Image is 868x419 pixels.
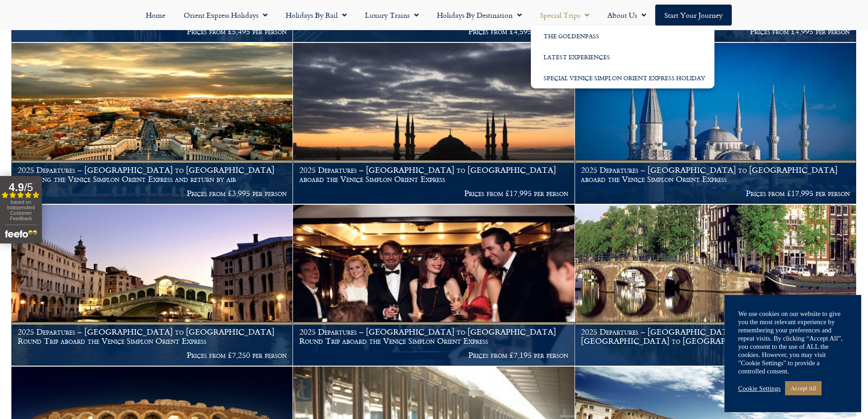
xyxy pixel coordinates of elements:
h1: 2025 Departures – [GEOGRAPHIC_DATA] to [GEOGRAPHIC_DATA] including the Venice Simplon Orient Expr... [18,166,287,183]
a: Cookie Settings [738,384,781,393]
a: Home [137,5,175,26]
h1: 2025 Departures – [GEOGRAPHIC_DATA] to [GEOGRAPHIC_DATA] Round Trip aboard the Venice Simplon Ori... [299,327,568,345]
p: Prices from £4,595 per person [299,27,568,36]
a: 2025 Departures – [GEOGRAPHIC_DATA] to [GEOGRAPHIC_DATA] including the Venice Simplon Orient Expr... [11,43,293,204]
a: 2025 Departures – [GEOGRAPHIC_DATA] to [GEOGRAPHIC_DATA] Round Trip aboard the Venice Simplon Ori... [11,205,293,366]
p: Prices from £4,995 per person [581,351,850,360]
a: The GoldenPass [531,26,714,47]
a: About Us [598,5,655,26]
a: Latest Experiences [531,47,714,67]
nav: Menu [5,5,863,26]
h1: 2025 Departures – [GEOGRAPHIC_DATA] to [GEOGRAPHIC_DATA] aboard the Venice Simplon Orient Express [581,166,850,183]
a: 2025 Departures – [GEOGRAPHIC_DATA] to [GEOGRAPHIC_DATA] Round Trip aboard the Venice Simplon Ori... [293,205,575,366]
p: Prices from £4,995 per person [581,27,850,36]
a: Special Venice Simplon Orient Express Holiday [531,67,714,88]
img: Venice At Night [11,205,293,366]
p: Prices from £17,995 per person [299,189,568,198]
a: Orient Express Holidays [175,5,277,26]
h1: 2025 Departures – [GEOGRAPHIC_DATA] to [GEOGRAPHIC_DATA] & [GEOGRAPHIC_DATA] to [GEOGRAPHIC_DATA]... [581,327,850,345]
p: Prices from £7,250 per person [18,351,287,360]
a: Special Trips [531,5,598,26]
a: 2025 Departures – [GEOGRAPHIC_DATA] to [GEOGRAPHIC_DATA] & [GEOGRAPHIC_DATA] to [GEOGRAPHIC_DATA]... [575,205,857,366]
h1: 2025 Departures – [GEOGRAPHIC_DATA] to [GEOGRAPHIC_DATA] Round Trip aboard the Venice Simplon Ori... [18,327,287,345]
img: Orient Express Bar [293,205,574,366]
a: Accept All [785,381,822,395]
a: Holidays by Destination [428,5,531,26]
h1: 2025 Departures – [GEOGRAPHIC_DATA] to [GEOGRAPHIC_DATA] aboard the Venice Simplon Orient Express [299,166,568,183]
a: 2025 Departures – [GEOGRAPHIC_DATA] to [GEOGRAPHIC_DATA] aboard the Venice Simplon Orient Express... [293,43,575,204]
p: Prices from £7,195 per person [299,351,568,360]
a: 2025 Departures – [GEOGRAPHIC_DATA] to [GEOGRAPHIC_DATA] aboard the Venice Simplon Orient Express... [575,43,857,204]
a: Luxury Trains [356,5,428,26]
ul: Special Trips [531,26,714,88]
p: Prices from £5,495 per person [18,27,287,36]
a: Holidays by Rail [277,5,356,26]
div: We use cookies on our website to give you the most relevant experience by remembering your prefer... [738,310,847,375]
p: Prices from £3,995 per person [18,189,287,198]
a: Start your Journey [655,5,732,26]
p: Prices from £17,995 per person [581,189,850,198]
